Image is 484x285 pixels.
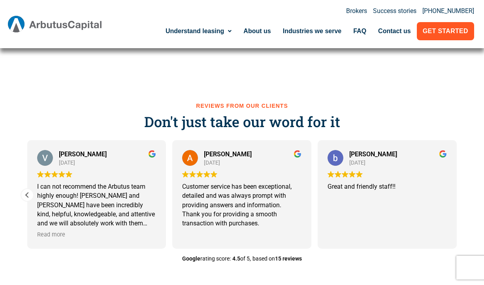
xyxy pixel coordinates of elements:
img: Google [211,171,217,178]
a: About us [237,22,277,40]
img: Google [196,171,203,178]
span: based on [252,255,302,263]
div: I can not recommend the Arbutus team highly enough! [PERSON_NAME] and [PERSON_NAME] have been inc... [37,182,156,228]
div: [PERSON_NAME] [349,150,447,159]
img: Google [58,171,65,178]
div: Great and friendly staff!! [328,182,447,228]
img: Google [328,171,334,178]
a: Contact us [372,22,417,40]
a: Brokers [346,8,367,14]
span: Read more [37,231,65,239]
img: Anna Mozzone profile picture [182,150,198,166]
div: Previous review [21,189,33,201]
div: [PERSON_NAME] [59,150,156,159]
a: Understand leasing [160,22,237,40]
img: Google [37,171,44,178]
img: Google [342,171,348,178]
strong: Google [182,255,200,262]
div: [DATE] [349,159,447,167]
strong: 15 reviews [275,255,302,262]
span: rating score: [182,255,231,263]
div: Customer service has been exceptional, detailed and was always prompt with providing answers and ... [182,182,301,228]
a: FAQ [347,22,372,40]
img: Google [51,171,58,178]
a: Industries we serve [277,22,348,40]
img: Veronica Larson profile picture [37,150,53,166]
div: [DATE] [59,159,156,167]
img: ben schroeder profile picture [328,150,343,166]
a: [PHONE_NUMBER] [422,8,474,14]
h3: Don't just take our word for it [17,113,467,130]
img: Google [356,171,363,178]
h2: Reviews from our clients [17,103,467,109]
img: Google [182,171,189,178]
img: Google [44,171,51,178]
strong: 4.5 [232,255,240,262]
div: [DATE] [204,159,301,167]
img: Google [335,171,341,178]
img: Google [66,171,72,178]
span: of 5, [232,255,251,263]
img: Google [203,171,210,178]
a: Success stories [373,8,416,14]
img: Google [189,171,196,178]
div: [PERSON_NAME] [204,150,301,159]
img: Google [349,171,356,178]
a: Get Started [417,22,474,40]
